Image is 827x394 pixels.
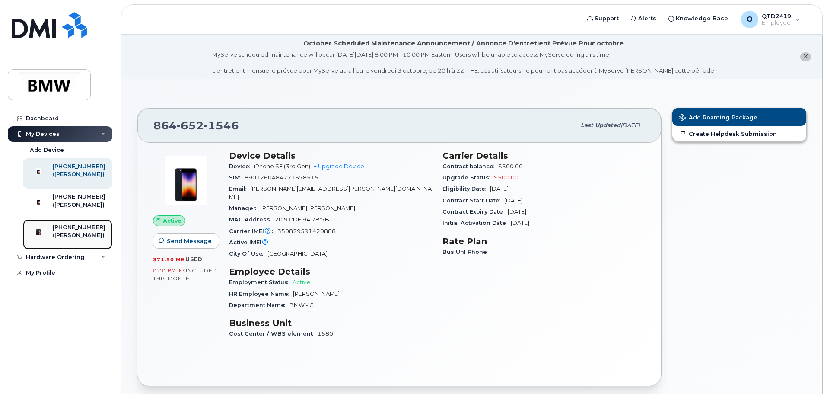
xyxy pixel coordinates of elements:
span: [GEOGRAPHIC_DATA] [267,250,328,257]
span: Upgrade Status [442,174,494,181]
span: $500.00 [494,174,518,181]
button: Add Roaming Package [672,108,806,126]
span: Initial Activation Date [442,220,511,226]
span: — [275,239,280,246]
span: iPhone SE (3rd Gen) [254,163,310,170]
span: Contract Start Date [442,197,504,204]
span: [DATE] [504,197,523,204]
span: Eligibility Date [442,186,490,192]
span: HR Employee Name [229,291,293,297]
span: Contract Expiry Date [442,208,508,215]
div: October Scheduled Maintenance Announcement / Annonce D'entretient Prévue Pour octobre [303,39,624,48]
span: used [185,256,203,263]
span: City Of Use [229,250,267,257]
h3: Carrier Details [442,151,646,161]
span: [DATE] [620,122,640,128]
button: close notification [800,52,811,61]
span: Department Name [229,302,289,308]
span: Active [293,279,310,285]
a: + Upgrade Device [314,163,364,170]
span: included this month [153,267,217,282]
span: Manager [229,205,261,211]
img: image20231002-3703462-1angbar.jpeg [160,155,212,207]
h3: Employee Details [229,266,432,277]
span: 652 [177,119,204,132]
span: Contract balance [442,163,498,170]
span: 1580 [318,330,333,337]
span: Send Message [167,237,212,245]
span: MAC Address [229,216,275,223]
span: Last updated [581,122,620,128]
span: 20:91:DF:9A:7B:7B [275,216,329,223]
span: Cost Center / WBS element [229,330,318,337]
span: [DATE] [511,220,529,226]
span: Active [163,217,181,225]
iframe: Messenger Launcher [789,356,821,388]
span: $500.00 [498,163,523,170]
span: [PERSON_NAME] [PERSON_NAME] [261,205,355,211]
span: Active IMEI [229,239,275,246]
span: [PERSON_NAME][EMAIL_ADDRESS][PERSON_NAME][DOMAIN_NAME] [229,186,432,200]
h3: Rate Plan [442,236,646,247]
span: SIM [229,174,245,181]
span: [DATE] [490,186,509,192]
span: BMWMC [289,302,314,308]
h3: Device Details [229,151,432,161]
span: Device [229,163,254,170]
span: [DATE] [508,208,526,215]
span: Bus Unl Phone [442,249,492,255]
span: 864 [153,119,239,132]
span: Employment Status [229,279,293,285]
span: 0.00 Bytes [153,268,186,274]
div: MyServe scheduled maintenance will occur [DATE][DATE] 8:00 PM - 10:00 PM Eastern. Users will be u... [212,51,716,75]
span: Email [229,186,250,192]
h3: Business Unit [229,318,432,328]
span: 371.50 MB [153,256,185,263]
span: 1546 [204,119,239,132]
span: 8901260484771678515 [245,174,318,181]
span: [PERSON_NAME] [293,291,340,297]
span: Add Roaming Package [679,114,757,122]
a: Create Helpdesk Submission [672,126,806,141]
button: Send Message [153,233,219,249]
span: Carrier IMEI [229,228,277,234]
span: 350829591420888 [277,228,336,234]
